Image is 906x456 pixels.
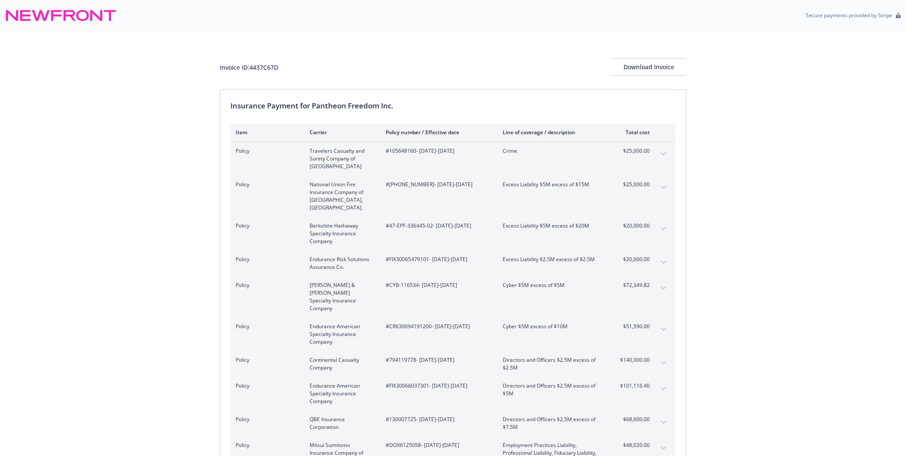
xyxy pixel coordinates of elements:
div: Policy[PERSON_NAME] & [PERSON_NAME] Specialty Insurance Company#CYB-116534- [DATE]-[DATE]Cyber $5... [230,276,676,317]
span: Berkshire Hathaway Specialty Insurance Company [310,222,372,245]
div: Carrier [310,129,372,136]
button: expand content [657,416,670,429]
span: [PERSON_NAME] & [PERSON_NAME] Specialty Insurance Company [310,281,372,312]
div: Item [236,129,296,136]
button: expand content [657,147,670,161]
div: PolicyQBE Insurance Corporation#130007725- [DATE]-[DATE]Directors and Officers $2.5M excess of $7... [230,410,676,436]
button: expand content [657,323,670,336]
div: PolicyEndurance American Specialty Insurance Company#CRX30094191200- [DATE]-[DATE]Cyber $5M exces... [230,317,676,351]
span: #DOX6125058 - [DATE]-[DATE] [386,441,489,449]
span: Policy [236,181,296,188]
div: Download Invoice [611,59,686,75]
span: Policy [236,441,296,449]
span: Travelers Casualty and Surety Company of [GEOGRAPHIC_DATA] [310,147,372,170]
span: $20,000.00 [617,256,650,263]
div: Insurance Payment for Pantheon Freedom Inc. [230,100,676,111]
div: Total cost [617,129,650,136]
p: Secure payments provided by Stripe [806,12,892,19]
div: PolicyTravelers Casualty and Surety Company of [GEOGRAPHIC_DATA]#105648160- [DATE]-[DATE]Crime$25... [230,142,676,176]
span: $140,000.00 [617,356,650,364]
div: Line of coverage / description [503,129,604,136]
button: expand content [657,181,670,194]
span: Policy [236,256,296,263]
span: Excess Liability $5M excess of $20M [503,222,604,230]
div: PolicyBerkshire Hathaway Specialty Insurance Company#47-EPF-336445-02- [DATE]-[DATE]Excess Liabil... [230,217,676,250]
span: Cyber $5M excess of $5M [503,281,604,289]
span: Policy [236,281,296,289]
div: Invoice ID: 4437C67D [220,63,278,72]
span: #794119778 - [DATE]-[DATE] [386,356,489,364]
span: #CYB-116534 - [DATE]-[DATE] [386,281,489,289]
span: $68,600.00 [617,416,650,423]
span: Cyber $5M excess of $10M [503,323,604,330]
span: Directors and Officers $2.5M excess of $7.5M [503,416,604,431]
span: Endurance Risk Solutions Assurance Co. [310,256,372,271]
span: Endurance American Specialty Insurance Company [310,382,372,405]
span: Policy [236,416,296,423]
span: #FIX30065479101 - [DATE]-[DATE] [386,256,489,263]
span: Policy [236,356,296,364]
button: expand content [657,382,670,396]
span: Policy [236,147,296,155]
span: $25,000.00 [617,147,650,155]
span: Directors and Officers $2.5M excess of $5M [503,382,604,397]
div: PolicyContinental Casualty Company#794119778- [DATE]-[DATE]Directors and Officers $2.5M excess of... [230,351,676,377]
span: National Union Fire Insurance Company of [GEOGRAPHIC_DATA], [GEOGRAPHIC_DATA]. [310,181,372,212]
span: Excess Liability $5M excess of $15M [503,181,604,188]
span: QBE Insurance Corporation [310,416,372,431]
button: expand content [657,281,670,295]
button: expand content [657,256,670,269]
div: PolicyNational Union Fire Insurance Company of [GEOGRAPHIC_DATA], [GEOGRAPHIC_DATA].#[PHONE_NUMBE... [230,176,676,217]
span: Policy [236,323,296,330]
span: Endurance American Specialty Insurance Company [310,323,372,346]
div: PolicyEndurance Risk Solutions Assurance Co.#FIX30065479101- [DATE]-[DATE]Excess Liability $2.5M ... [230,250,676,276]
span: $48,020.00 [617,441,650,449]
span: $51,590.00 [617,323,650,330]
span: Excess Liability $2.5M excess of $2.5M [503,256,604,263]
button: Download Invoice [611,59,686,76]
span: Policy [236,382,296,390]
button: expand content [657,222,670,236]
span: #CRX30094191200 - [DATE]-[DATE] [386,323,489,330]
span: $72,349.82 [617,281,650,289]
span: Continental Casualty Company [310,356,372,372]
span: Crime [503,147,604,155]
button: expand content [657,441,670,455]
span: $101,116.40 [617,382,650,390]
div: PolicyEndurance American Specialty Insurance Company#FIX30066037301- [DATE]-[DATE]Directors and O... [230,377,676,410]
span: Directors and Officers $2.5M excess of $2.5M [503,356,604,372]
span: $25,000.00 [617,181,650,188]
span: #[PHONE_NUMBER] - [DATE]-[DATE] [386,181,489,188]
span: #105648160 - [DATE]-[DATE] [386,147,489,155]
span: #FIX30066037301 - [DATE]-[DATE] [386,382,489,390]
span: $20,000.00 [617,222,650,230]
span: #130007725 - [DATE]-[DATE] [386,416,489,423]
span: #47-EPF-336445-02 - [DATE]-[DATE] [386,222,489,230]
div: Policy number / Effective date [386,129,489,136]
button: expand content [657,356,670,370]
span: Policy [236,222,296,230]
